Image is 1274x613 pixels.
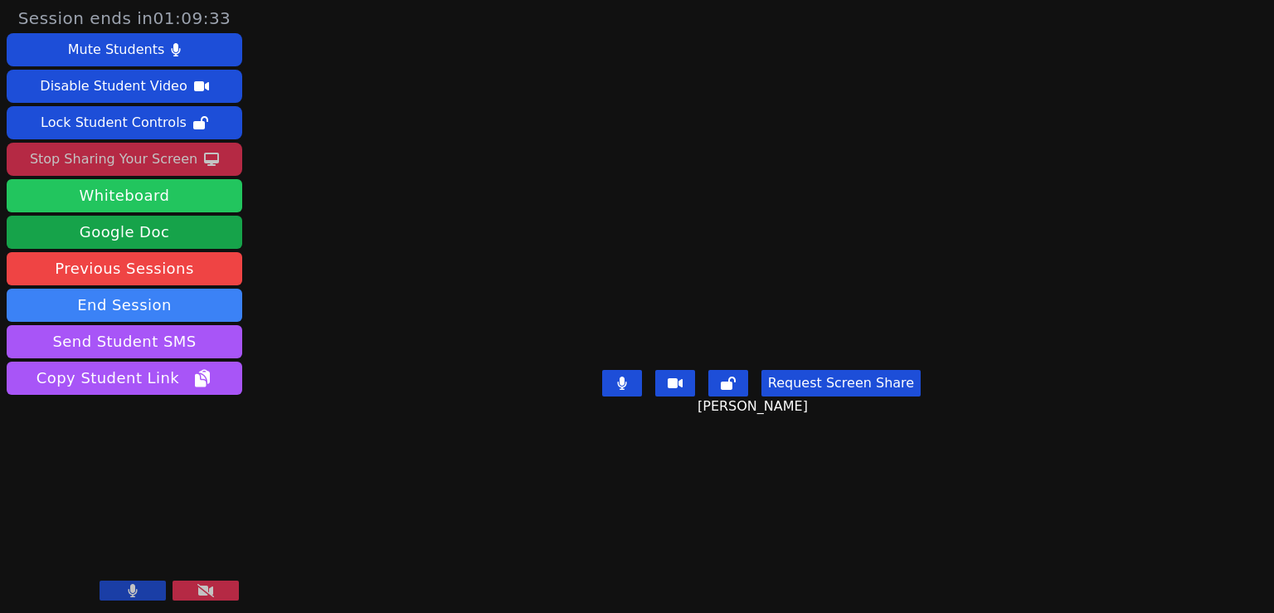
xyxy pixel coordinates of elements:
div: Mute Students [68,36,164,63]
a: Google Doc [7,216,242,249]
a: Previous Sessions [7,252,242,285]
button: Disable Student Video [7,70,242,103]
div: Stop Sharing Your Screen [30,146,197,173]
span: [PERSON_NAME] [698,397,812,416]
button: Send Student SMS [7,325,242,358]
button: Stop Sharing Your Screen [7,143,242,176]
time: 01:09:33 [153,8,231,28]
button: End Session [7,289,242,322]
span: Session ends in [18,7,231,30]
div: Lock Student Controls [41,109,187,136]
button: Request Screen Share [761,370,921,397]
button: Mute Students [7,33,242,66]
button: Whiteboard [7,179,242,212]
div: Disable Student Video [40,73,187,100]
span: Copy Student Link [36,367,212,390]
button: Lock Student Controls [7,106,242,139]
button: Copy Student Link [7,362,242,395]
